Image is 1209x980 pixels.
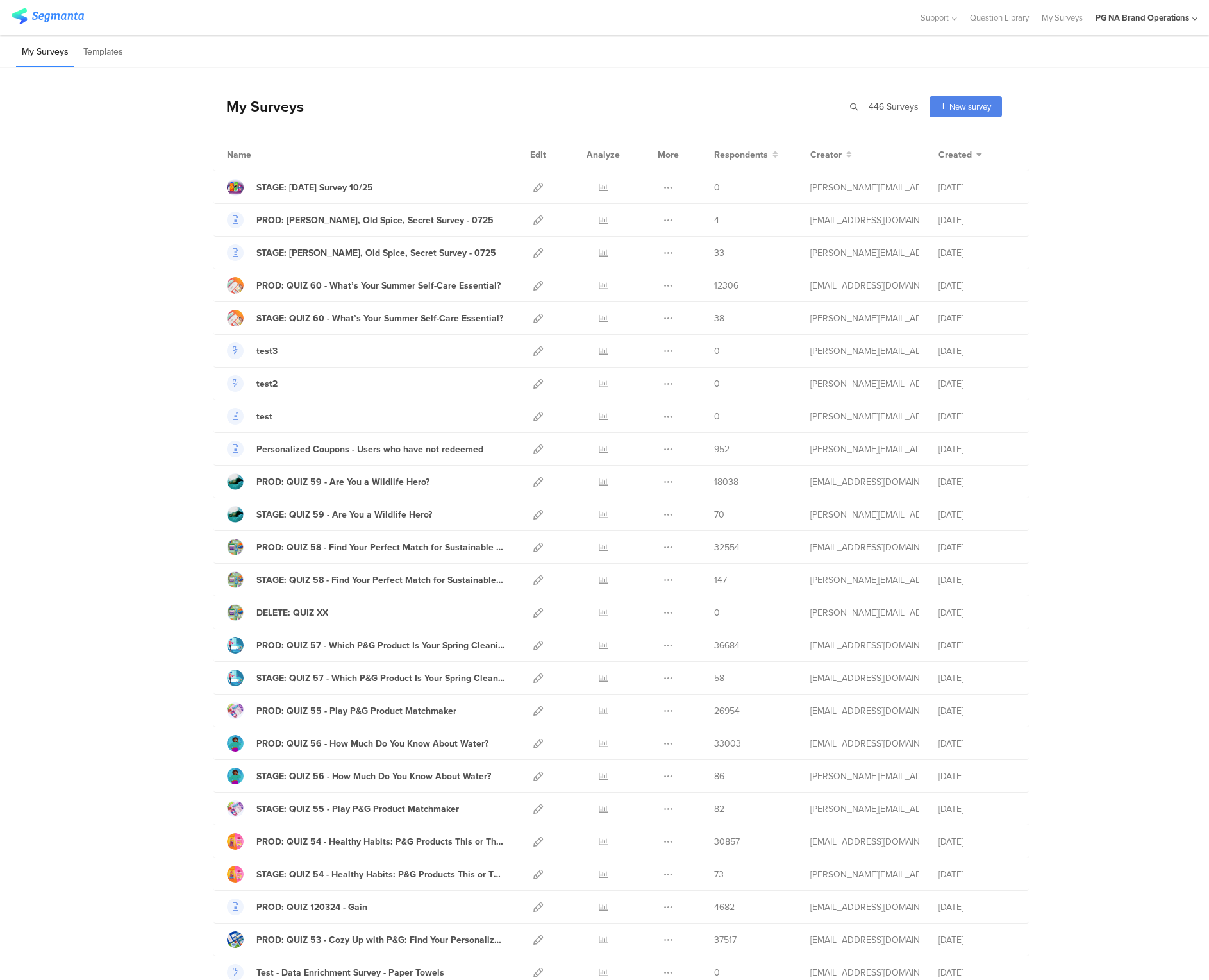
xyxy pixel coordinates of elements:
[810,966,919,979] div: gallup.r@pg.com
[714,770,724,783] span: 86
[714,214,719,227] span: 4
[810,377,919,391] div: larson.m@pg.com
[256,181,373,194] div: STAGE: Diwali Survey 10/25
[938,181,1015,194] div: [DATE]
[655,139,682,171] div: More
[213,96,304,117] div: My Surveys
[810,770,919,783] div: shirley.j@pg.com
[714,966,720,979] span: 0
[938,344,1015,358] div: [DATE]
[714,344,720,358] span: 0
[256,672,505,685] div: STAGE: QUIZ 57 - Which P&G Product Is Your Spring Cleaning Must-Have?
[256,835,505,849] div: PROD: QUIZ 54 - Healthy Habits: P&G Products This or That?
[256,541,505,554] div: PROD: QUIZ 58 - Find Your Perfect Match for Sustainable Living
[810,802,919,816] div: shirley.j@pg.com
[256,770,491,783] div: STAGE: QUIZ 56 - How Much Do You Know About Water?
[938,606,1015,620] div: [DATE]
[256,802,459,816] div: STAGE: QUIZ 55 - Play P&G Product Matchmaker
[714,148,768,162] span: Respondents
[810,606,919,620] div: shirley.j@pg.com
[938,737,1015,750] div: [DATE]
[227,342,278,359] a: test3
[256,704,456,718] div: PROD: QUIZ 55 - Play P&G Product Matchmaker
[810,410,919,423] div: larson.m@pg.com
[810,508,919,521] div: shirley.j@pg.com
[256,312,503,325] div: STAGE: QUIZ 60 - What’s Your Summer Self-Care Essential?
[256,344,278,358] div: test3
[810,835,919,849] div: yadav.vy.3@pg.com
[227,441,483,457] a: Personalized Coupons - Users who have not redeemed
[810,148,852,162] button: Creator
[584,139,622,171] div: Analyze
[938,312,1015,325] div: [DATE]
[227,506,432,523] a: STAGE: QUIZ 59 - Are You a Wildlife Hero?
[938,246,1015,260] div: [DATE]
[227,310,503,326] a: STAGE: QUIZ 60 - What’s Your Summer Self-Care Essential?
[227,670,505,686] a: STAGE: QUIZ 57 - Which P&G Product Is Your Spring Cleaning Must-Have?
[810,312,919,325] div: shirley.j@pg.com
[938,573,1015,587] div: [DATE]
[810,279,919,292] div: kumar.h.7@pg.com
[227,539,505,555] a: PROD: QUIZ 58 - Find Your Perfect Match for Sustainable Living
[256,377,278,391] div: test2
[227,408,272,425] a: test
[714,737,741,750] span: 33003
[256,573,505,587] div: STAGE: QUIZ 58 - Find Your Perfect Match for Sustainable Living
[938,802,1015,816] div: [DATE]
[938,377,1015,391] div: [DATE]
[810,214,919,227] div: yadav.vy.3@pg.com
[714,672,724,685] span: 58
[227,931,505,948] a: PROD: QUIZ 53 - Cozy Up with P&G: Find Your Personalized Cold-Weather Essentials
[938,933,1015,947] div: [DATE]
[227,604,328,621] a: DELETE: QUIZ XX
[16,37,74,67] li: My Surveys
[938,541,1015,554] div: [DATE]
[227,866,505,883] a: STAGE: QUIZ 54 - Healthy Habits: P&G Products This or That?
[714,246,724,260] span: 33
[810,475,919,489] div: kumar.h.7@pg.com
[714,933,737,947] span: 37517
[938,770,1015,783] div: [DATE]
[714,704,740,718] span: 26954
[227,244,496,261] a: STAGE: [PERSON_NAME], Old Spice, Secret Survey - 0725
[810,246,919,260] div: shirley.j@pg.com
[810,573,919,587] div: shirley.j@pg.com
[256,410,272,423] div: test
[714,508,724,521] span: 70
[938,639,1015,652] div: [DATE]
[256,966,444,979] div: Test - Data Enrichment Survey - Paper Towels
[938,966,1015,979] div: [DATE]
[1096,12,1189,24] div: PG NA Brand Operations
[256,475,429,489] div: PROD: QUIZ 59 - Are You a Wildlife Hero?
[227,800,459,817] a: STAGE: QUIZ 55 - Play P&G Product Matchmaker
[227,768,491,784] a: STAGE: QUIZ 56 - How Much Do You Know About Water?
[227,473,429,490] a: PROD: QUIZ 59 - Are You a Wildlife Hero?
[227,735,488,752] a: PROD: QUIZ 56 - How Much Do You Know About Water?
[810,443,919,456] div: larson.m@pg.com
[860,100,866,114] span: |
[938,148,972,162] span: Created
[256,900,367,914] div: PROD: QUIZ 120324 - Gain
[810,737,919,750] div: kumar.h.7@pg.com
[938,900,1015,914] div: [DATE]
[949,101,991,113] span: New survey
[256,933,505,947] div: PROD: QUIZ 53 - Cozy Up with P&G: Find Your Personalized Cold-Weather Essentials
[938,835,1015,849] div: [DATE]
[714,835,740,849] span: 30857
[714,443,730,456] span: 952
[256,639,505,652] div: PROD: QUIZ 57 - Which P&G Product Is Your Spring Cleaning Must-Have?
[869,100,919,114] span: 446 Surveys
[714,900,735,914] span: 4682
[714,639,740,652] span: 36684
[524,139,552,171] div: Edit
[810,672,919,685] div: gallup.r@pg.com
[256,246,496,260] div: STAGE: Olay, Old Spice, Secret Survey - 0725
[78,37,129,67] li: Templates
[810,344,919,358] div: larson.m@pg.com
[227,702,456,719] a: PROD: QUIZ 55 - Play P&G Product Matchmaker
[256,508,432,521] div: STAGE: QUIZ 59 - Are You a Wildlife Hero?
[938,410,1015,423] div: [DATE]
[714,541,740,554] span: 32554
[714,148,778,162] button: Respondents
[938,704,1015,718] div: [DATE]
